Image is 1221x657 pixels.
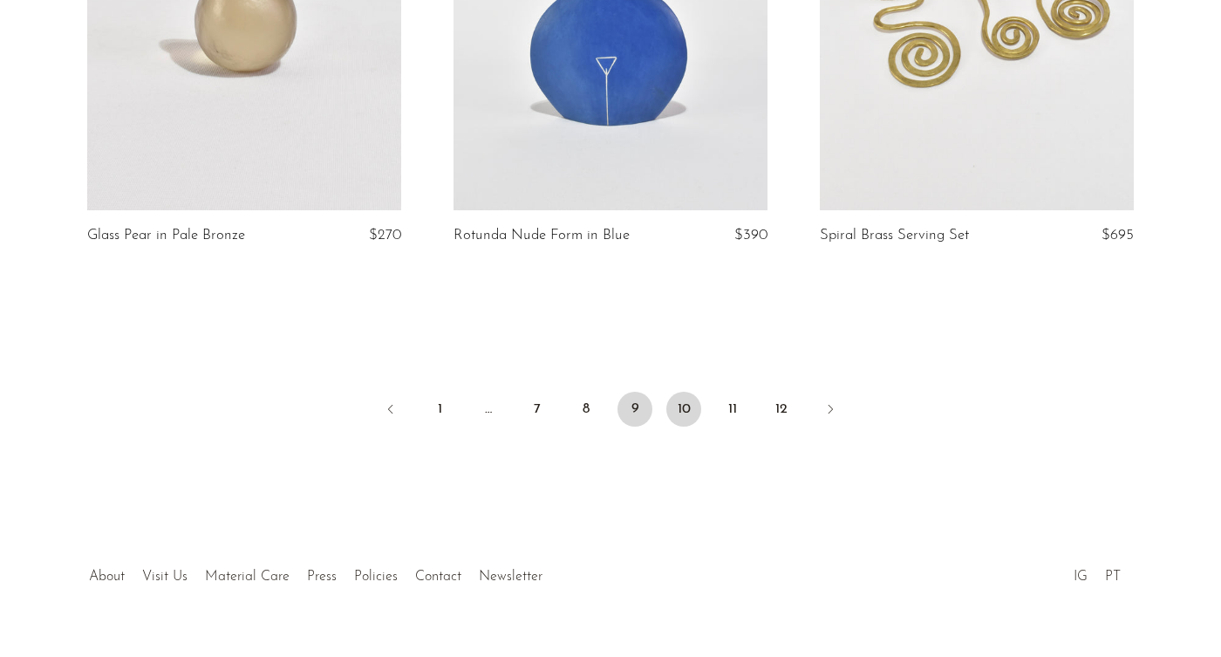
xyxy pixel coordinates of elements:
[1065,556,1129,589] ul: Social Medias
[87,228,245,243] a: Glass Pear in Pale Bronze
[764,392,799,427] a: 12
[454,228,630,243] a: Rotunda Nude Form in Blue
[89,570,125,584] a: About
[415,570,461,584] a: Contact
[354,570,398,584] a: Policies
[569,392,604,427] a: 8
[1105,570,1121,584] a: PT
[422,392,457,427] a: 1
[813,392,848,430] a: Next
[142,570,188,584] a: Visit Us
[80,556,551,589] ul: Quick links
[369,228,401,243] span: $270
[715,392,750,427] a: 11
[205,570,290,584] a: Material Care
[1074,570,1088,584] a: IG
[373,392,408,430] a: Previous
[734,228,767,243] span: $390
[1102,228,1134,243] span: $695
[617,392,652,427] span: 9
[307,570,337,584] a: Press
[820,228,969,243] a: Spiral Brass Serving Set
[666,392,701,427] a: 10
[520,392,555,427] a: 7
[471,392,506,427] span: …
